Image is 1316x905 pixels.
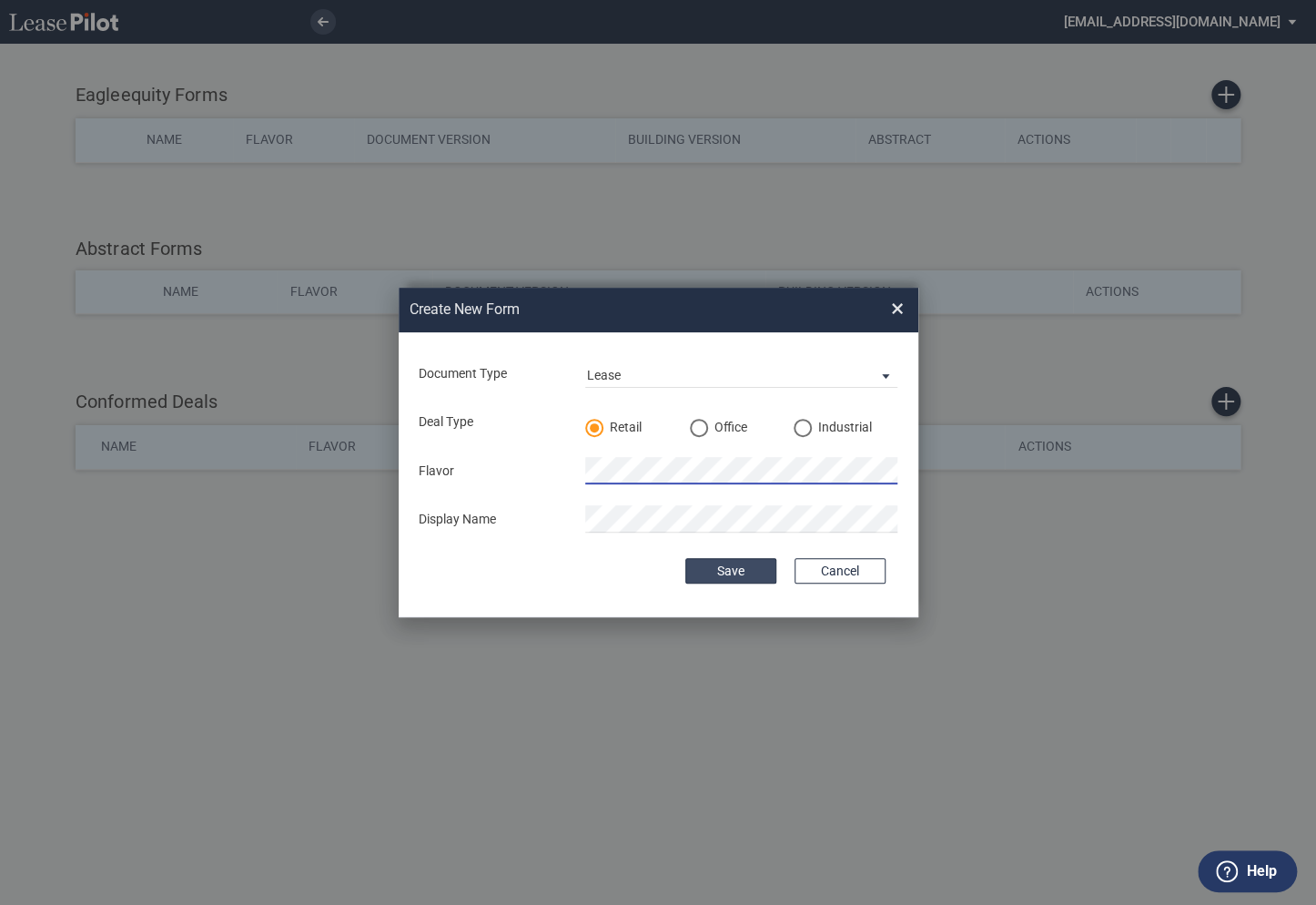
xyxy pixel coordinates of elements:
button: Cancel [795,558,886,584]
button: Save [685,558,776,584]
label: Help [1246,859,1276,883]
md-select: Document Type: Lease [585,361,897,388]
md-dialog: Create New ... [399,288,918,617]
md-radio-button: Retail [585,419,689,437]
span: × [891,295,904,324]
input: Display Name [585,505,897,533]
div: Lease [587,368,621,382]
div: Flavor [408,463,575,481]
md-radio-button: Office [690,419,794,437]
input: Flavor [585,457,897,484]
md-radio-button: Industrial [794,419,897,437]
h2: Create New Form [410,300,821,320]
div: Display Name [408,511,575,529]
div: Deal Type [408,413,575,432]
div: Document Type [408,365,575,383]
